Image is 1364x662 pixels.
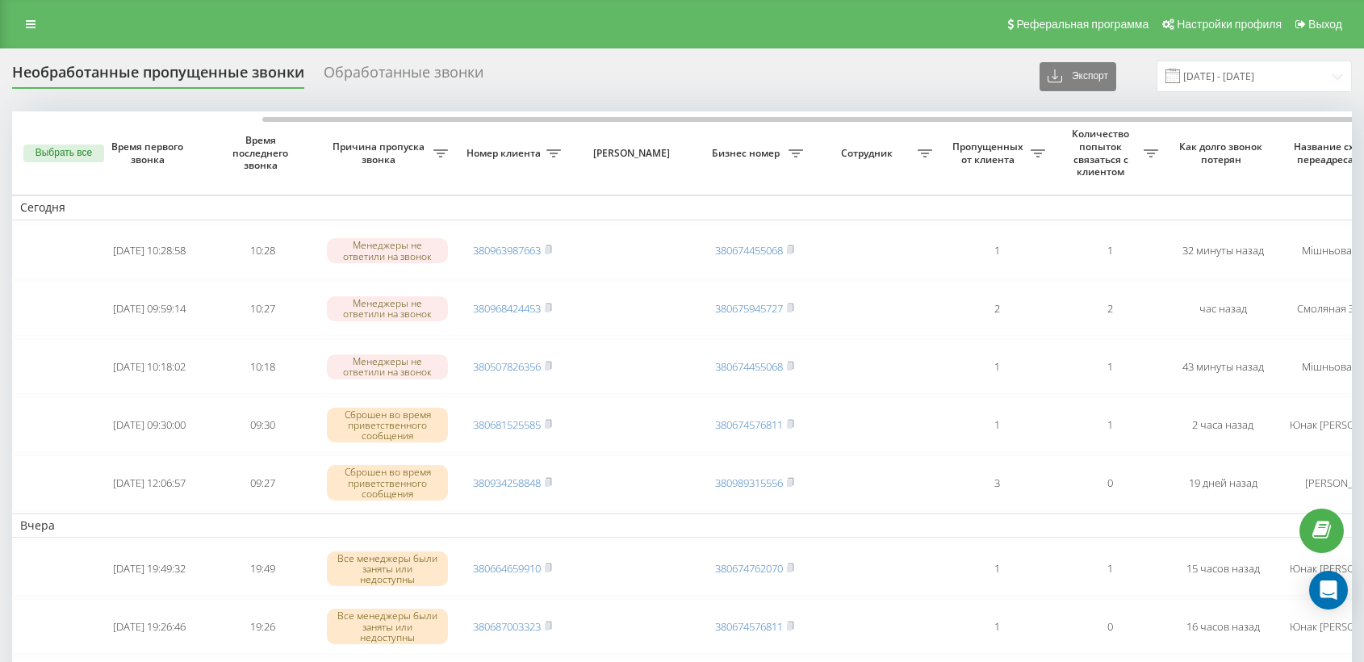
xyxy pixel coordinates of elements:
[1053,339,1166,394] td: 1
[715,619,783,634] a: 380674576811
[715,417,783,432] a: 380674576811
[327,408,448,443] div: Сброшен во время приветственного сообщения
[206,397,319,452] td: 09:30
[1053,224,1166,279] td: 1
[219,134,306,172] span: Время последнего звонка
[473,359,541,374] a: 380507826356
[1166,455,1279,510] td: 19 дней назад
[940,541,1053,596] td: 1
[473,301,541,316] a: 380968424453
[1053,397,1166,452] td: 1
[1177,18,1282,31] span: Настройки профиля
[706,147,789,160] span: Бизнес номер
[473,476,541,490] a: 380934258848
[464,147,546,160] span: Номер клиента
[327,238,448,262] div: Менеджеры не ответили на звонок
[940,282,1053,337] td: 2
[948,140,1031,165] span: Пропущенных от клиента
[93,455,206,510] td: [DATE] 12:06:57
[1053,455,1166,510] td: 0
[1061,128,1144,178] span: Количество попыток связаться с клиентом
[1166,282,1279,337] td: час назад
[940,455,1053,510] td: 3
[715,476,783,490] a: 380989315556
[1166,397,1279,452] td: 2 часа назад
[206,541,319,596] td: 19:49
[12,64,304,89] div: Необработанные пропущенные звонки
[1053,282,1166,337] td: 2
[1308,18,1342,31] span: Выход
[1016,18,1149,31] span: Реферальная программа
[473,243,541,258] a: 380963987663
[327,296,448,321] div: Менеджеры не ответили на звонок
[327,465,448,501] div: Сброшен во время приветственного сообщения
[940,599,1053,654] td: 1
[473,561,541,576] a: 380664659910
[1179,140,1266,165] span: Как долго звонок потерян
[327,140,433,165] span: Причина пропуска звонка
[93,541,206,596] td: [DATE] 19:49:32
[1166,224,1279,279] td: 32 минуты назад
[93,224,206,279] td: [DATE] 10:28:58
[1166,599,1279,654] td: 16 часов назад
[93,599,206,654] td: [DATE] 19:26:46
[93,282,206,337] td: [DATE] 09:59:14
[940,339,1053,394] td: 1
[1166,339,1279,394] td: 43 минуты назад
[583,147,684,160] span: [PERSON_NAME]
[715,561,783,576] a: 380674762070
[1053,599,1166,654] td: 0
[23,145,104,162] button: Выбрать все
[206,599,319,654] td: 19:26
[206,455,319,510] td: 09:27
[93,339,206,394] td: [DATE] 10:18:02
[473,619,541,634] a: 380687003323
[715,301,783,316] a: 380675945727
[1053,541,1166,596] td: 1
[93,397,206,452] td: [DATE] 09:30:00
[327,551,448,587] div: Все менеджеры были заняты или недоступны
[715,359,783,374] a: 380674455068
[1166,541,1279,596] td: 15 часов назад
[1040,62,1116,91] button: Экспорт
[324,64,483,89] div: Обработанные звонки
[940,397,1053,452] td: 1
[206,339,319,394] td: 10:18
[206,282,319,337] td: 10:27
[327,609,448,644] div: Все менеджеры были заняты или недоступны
[473,417,541,432] a: 380681525585
[206,224,319,279] td: 10:28
[106,140,193,165] span: Время первого звонка
[940,224,1053,279] td: 1
[327,354,448,379] div: Менеджеры не ответили на звонок
[1309,571,1348,610] div: Open Intercom Messenger
[715,243,783,258] a: 380674455068
[819,147,918,160] span: Сотрудник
